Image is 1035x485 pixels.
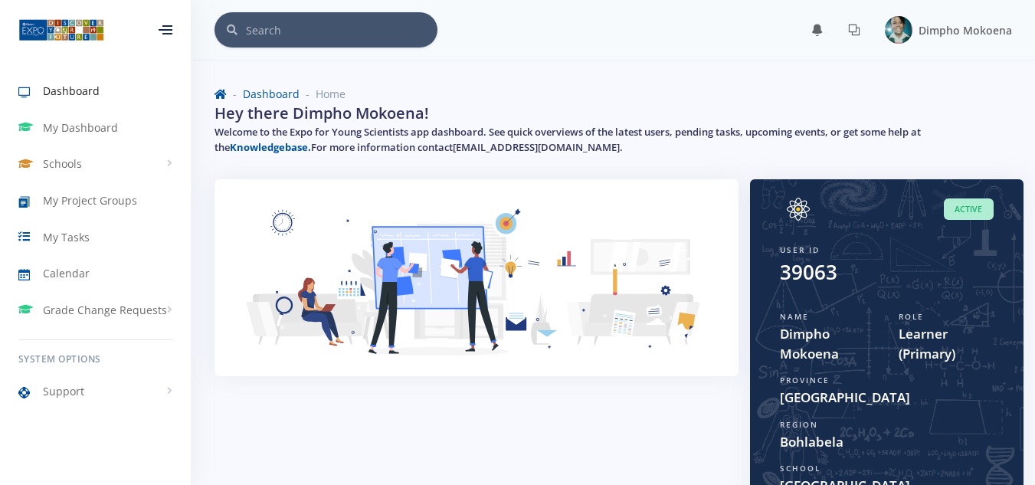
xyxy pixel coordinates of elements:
[230,140,311,154] a: Knowledgebase.
[453,140,620,154] a: [EMAIL_ADDRESS][DOMAIN_NAME]
[780,463,820,474] span: School
[780,432,994,452] span: Bohlabela
[43,229,90,245] span: My Tasks
[43,265,90,281] span: Calendar
[233,198,720,382] img: Learner
[780,198,817,221] img: Image placeholder
[43,302,167,318] span: Grade Change Requests
[43,192,137,208] span: My Project Groups
[780,375,830,385] span: Province
[43,156,82,172] span: Schools
[43,383,84,399] span: Support
[215,86,1012,102] nav: breadcrumb
[18,18,104,42] img: ...
[780,257,837,287] div: 39063
[246,12,437,48] input: Search
[780,311,809,322] span: Name
[873,13,1012,47] a: Image placeholder Dimpho Mokoena
[885,16,912,44] img: Image placeholder
[243,87,300,101] a: Dashboard
[215,125,1012,155] h5: Welcome to the Expo for Young Scientists app dashboard. See quick overviews of the latest users, ...
[780,244,820,255] span: User ID
[919,23,1012,38] span: Dimpho Mokoena
[899,324,994,363] span: Learner (Primary)
[43,83,100,99] span: Dashboard
[215,102,429,125] h2: Hey there Dimpho Mokoena!
[780,419,818,430] span: Region
[899,311,924,322] span: Role
[300,86,346,102] li: Home
[43,120,118,136] span: My Dashboard
[18,352,172,366] h6: System Options
[944,198,994,221] span: Active
[780,324,876,363] span: Dimpho Mokoena
[780,388,994,408] span: [GEOGRAPHIC_DATA]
